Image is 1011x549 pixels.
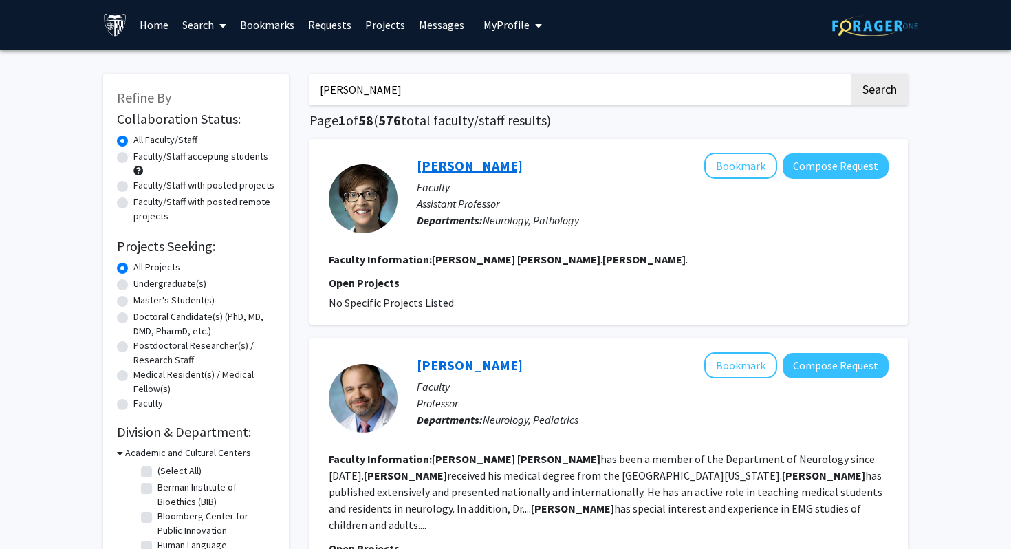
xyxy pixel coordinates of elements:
[117,111,275,127] h2: Collaboration Status:
[531,502,614,515] b: [PERSON_NAME]
[309,112,908,129] h1: Page of ( total faculty/staff results)
[417,356,523,374] a: [PERSON_NAME]
[832,15,918,36] img: ForagerOne Logo
[338,111,346,129] span: 1
[117,89,171,106] span: Refine By
[432,452,515,466] b: [PERSON_NAME]
[483,413,578,427] span: Neurology, Pediatrics
[133,149,268,164] label: Faculty/Staff accepting students
[358,1,412,49] a: Projects
[117,424,275,440] h2: Division & Department:
[133,293,215,308] label: Master's Student(s)
[417,378,889,395] p: Faculty
[133,338,275,367] label: Postdoctoral Researcher(s) / Research Staff
[417,157,523,174] a: [PERSON_NAME]
[133,195,275,224] label: Faculty/Staff with posted remote projects
[309,74,849,105] input: Search Keywords
[358,111,373,129] span: 58
[602,252,686,266] b: [PERSON_NAME]
[417,195,889,212] p: Assistant Professor
[175,1,233,49] a: Search
[378,111,401,129] span: 576
[483,213,579,227] span: Neurology, Pathology
[417,395,889,411] p: Professor
[483,18,530,32] span: My Profile
[233,1,301,49] a: Bookmarks
[704,153,777,179] button: Add Jessie Nance to Bookmarks
[133,1,175,49] a: Home
[417,179,889,195] p: Faculty
[125,446,251,460] h3: Academic and Cultural Centers
[301,1,358,49] a: Requests
[417,413,483,427] b: Departments:
[364,469,447,482] b: [PERSON_NAME]
[133,133,197,147] label: All Faculty/Staff
[157,464,202,478] label: (Select All)
[432,252,688,266] fg-read-more: . .
[432,252,515,266] b: [PERSON_NAME]
[133,396,163,411] label: Faculty
[329,452,882,532] fg-read-more: has been a member of the Department of Neurology since [DATE]. received his medical degree from t...
[103,13,127,37] img: Johns Hopkins University Logo
[133,367,275,396] label: Medical Resident(s) / Medical Fellow(s)
[517,452,600,466] b: [PERSON_NAME]
[157,509,272,538] label: Bloomberg Center for Public Innovation
[517,252,600,266] b: [PERSON_NAME]
[783,153,889,179] button: Compose Request to Jessie Nance
[133,178,274,193] label: Faculty/Staff with posted projects
[157,480,272,509] label: Berman Institute of Bioethics (BIB)
[329,296,454,310] span: No Specific Projects Listed
[329,252,432,266] b: Faculty Information:
[329,274,889,291] p: Open Projects
[133,310,275,338] label: Doctoral Candidate(s) (PhD, MD, DMD, PharmD, etc.)
[133,260,180,274] label: All Projects
[412,1,471,49] a: Messages
[329,452,432,466] b: Faculty Information:
[782,469,865,482] b: [PERSON_NAME]
[704,352,777,378] button: Add Tom Crawford to Bookmarks
[783,353,889,378] button: Compose Request to Tom Crawford
[117,238,275,255] h2: Projects Seeking:
[417,213,483,227] b: Departments:
[10,487,58,539] iframe: Chat
[133,277,206,291] label: Undergraduate(s)
[851,74,908,105] button: Search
